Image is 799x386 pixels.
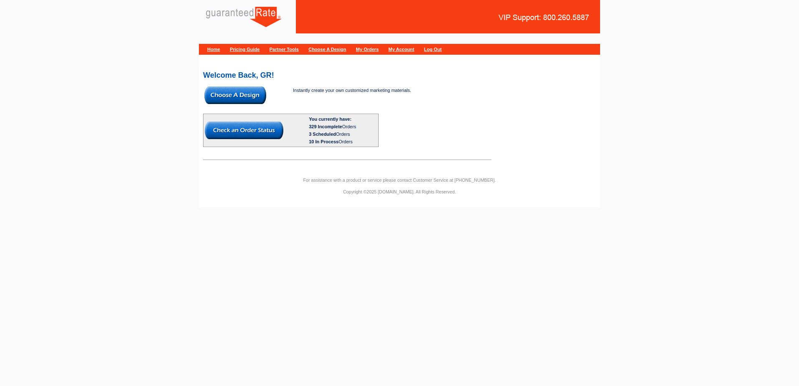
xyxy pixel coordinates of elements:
[389,47,415,52] a: My Account
[309,132,336,137] span: 3 Scheduled
[230,47,260,52] a: Pricing Guide
[207,47,220,52] a: Home
[309,139,338,144] span: 10 In Process
[293,88,411,93] span: Instantly create your own customized marketing materials.
[203,71,596,79] h2: Welcome Back, GR!
[309,124,342,129] span: 329 Incomplete
[199,176,600,184] p: For assistance with a product or service please contact Customer Service at [PHONE_NUMBER].
[424,47,442,52] a: Log Out
[270,47,299,52] a: Partner Tools
[205,122,283,139] img: button-check-order-status.gif
[356,47,379,52] a: My Orders
[204,86,266,104] img: button-choose-design.gif
[309,123,377,145] div: Orders Orders Orders
[199,188,600,196] p: Copyright ©2025 [DOMAIN_NAME]. All Rights Reserved.
[309,117,351,122] b: You currently have:
[308,47,346,52] a: Choose A Design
